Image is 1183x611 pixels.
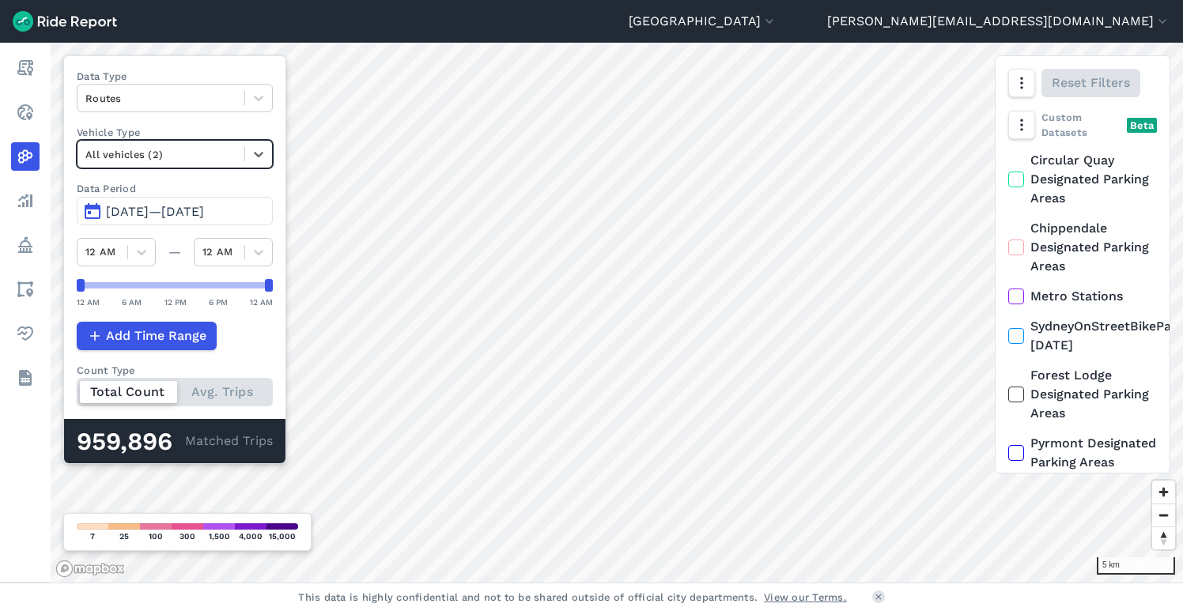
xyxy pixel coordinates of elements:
[11,54,40,82] a: Report
[77,432,185,452] div: 959,896
[11,142,40,171] a: Heatmaps
[77,197,273,225] button: [DATE]—[DATE]
[106,326,206,345] span: Add Time Range
[77,363,273,378] div: Count Type
[1008,434,1157,472] label: Pyrmont Designated Parking Areas
[827,12,1170,31] button: [PERSON_NAME][EMAIL_ADDRESS][DOMAIN_NAME]
[11,98,40,126] a: Realtime
[77,125,273,140] label: Vehicle Type
[1008,287,1157,306] label: Metro Stations
[156,243,194,262] div: —
[1152,504,1175,526] button: Zoom out
[764,590,847,605] a: View our Terms.
[1008,110,1157,140] div: Custom Datasets
[77,295,100,309] div: 12 AM
[11,187,40,215] a: Analyze
[122,295,142,309] div: 6 AM
[1097,557,1175,575] div: 5 km
[1152,526,1175,549] button: Reset bearing to north
[1008,366,1157,423] label: Forest Lodge Designated Parking Areas
[1008,151,1157,208] label: Circular Quay Designated Parking Areas
[77,69,273,84] label: Data Type
[1152,481,1175,504] button: Zoom in
[77,181,273,196] label: Data Period
[64,419,285,463] div: Matched Trips
[11,319,40,348] a: Health
[51,43,1183,583] canvas: Map
[106,204,204,219] span: [DATE]—[DATE]
[1041,69,1140,97] button: Reset Filters
[1127,118,1157,133] div: Beta
[164,295,187,309] div: 12 PM
[11,275,40,304] a: Areas
[209,295,228,309] div: 6 PM
[1008,317,1157,355] label: SydneyOnStreetBikeParking [DATE]
[629,12,777,31] button: [GEOGRAPHIC_DATA]
[1052,74,1130,92] span: Reset Filters
[11,231,40,259] a: Policy
[55,560,125,578] a: Mapbox logo
[11,364,40,392] a: Datasets
[1008,219,1157,276] label: Chippendale Designated Parking Areas
[13,11,117,32] img: Ride Report
[77,322,217,350] button: Add Time Range
[250,295,273,309] div: 12 AM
